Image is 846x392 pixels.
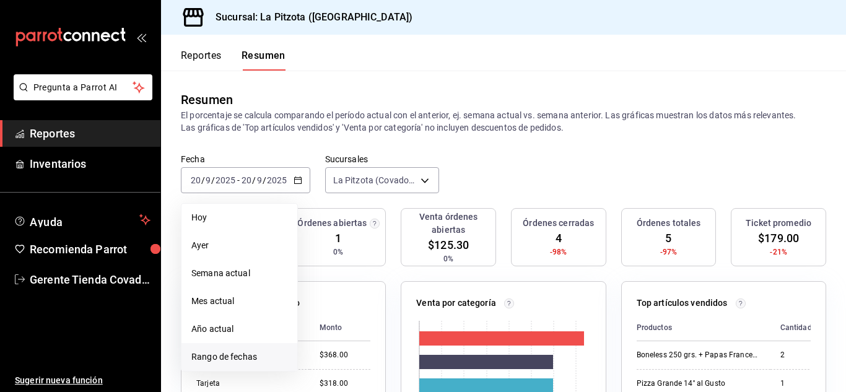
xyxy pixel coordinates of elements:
[637,217,701,230] h3: Órdenes totales
[191,267,287,280] span: Semana actual
[637,297,728,310] p: Top artículos vendidos
[241,175,252,185] input: --
[191,323,287,336] span: Año actual
[320,378,370,389] div: $318.00
[310,315,370,341] th: Monto
[136,32,146,42] button: open_drawer_menu
[237,175,240,185] span: -
[746,217,811,230] h3: Ticket promedio
[758,230,799,246] span: $179.00
[242,50,286,71] button: Resumen
[770,315,822,341] th: Cantidad
[196,378,300,389] div: Tarjeta
[181,50,286,71] div: navigation tabs
[333,174,416,186] span: La Pitzota (Covadonga)
[215,175,236,185] input: ----
[30,125,150,142] span: Reportes
[211,175,215,185] span: /
[191,295,287,308] span: Mes actual
[256,175,263,185] input: --
[780,350,812,360] div: 2
[416,297,496,310] p: Venta por categoría
[320,350,370,360] div: $368.00
[15,374,150,387] span: Sugerir nueva función
[660,246,678,258] span: -97%
[780,378,812,389] div: 1
[30,212,134,227] span: Ayuda
[30,271,150,288] span: Gerente Tienda Covadonga
[443,253,453,264] span: 0%
[333,246,343,258] span: 0%
[181,90,233,109] div: Resumen
[181,50,222,71] button: Reportes
[191,239,287,252] span: Ayer
[30,241,150,258] span: Recomienda Parrot
[181,109,826,134] p: El porcentaje se calcula comparando el período actual con el anterior, ej. semana actual vs. sema...
[263,175,266,185] span: /
[205,175,211,185] input: --
[191,211,287,224] span: Hoy
[556,230,562,246] span: 4
[181,155,310,163] label: Fecha
[335,230,341,246] span: 1
[14,74,152,100] button: Pregunta a Parrot AI
[406,211,491,237] h3: Venta órdenes abiertas
[637,315,770,341] th: Productos
[665,230,671,246] span: 5
[266,175,287,185] input: ----
[325,155,439,163] label: Sucursales
[252,175,256,185] span: /
[428,237,469,253] span: $125.30
[206,10,412,25] h3: Sucursal: La Pitzota ([GEOGRAPHIC_DATA])
[297,217,367,230] h3: Órdenes abiertas
[9,90,152,103] a: Pregunta a Parrot AI
[770,246,787,258] span: -21%
[33,81,133,94] span: Pregunta a Parrot AI
[550,246,567,258] span: -98%
[637,350,761,360] div: Boneless 250 grs. + Papas Francesas
[201,175,205,185] span: /
[637,378,761,389] div: Pizza Grande 14'' al Gusto
[30,155,150,172] span: Inventarios
[190,175,201,185] input: --
[191,351,287,364] span: Rango de fechas
[523,217,594,230] h3: Órdenes cerradas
